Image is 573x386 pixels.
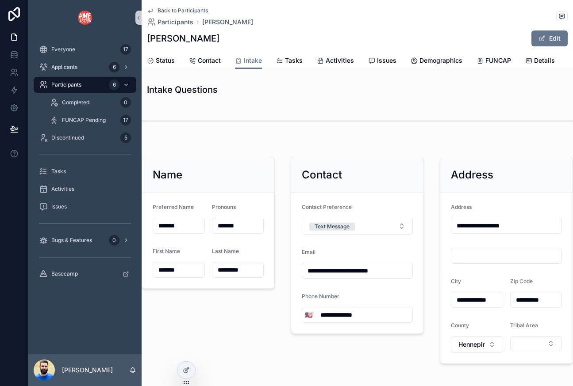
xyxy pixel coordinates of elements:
span: Address [451,204,472,210]
a: Issues [34,199,136,215]
div: 6 [109,79,119,90]
a: FUNCAP Pending17 [44,112,136,128]
span: Tasks [51,168,66,175]
button: Select Button [451,336,503,353]
a: Intake [235,53,262,69]
h1: [PERSON_NAME] [147,32,219,45]
span: FUNCAP [485,56,511,65]
a: Basecamp [34,266,136,282]
h2: Contact [302,168,342,182]
a: Back to Participants [147,7,208,14]
a: Participants6 [34,77,136,93]
span: Demographics [419,56,462,65]
p: [PERSON_NAME] [62,366,113,375]
div: 5 [120,132,131,143]
a: FUNCAP [477,53,511,70]
a: Activities [34,181,136,197]
span: Participants [158,18,193,26]
span: Contact [198,56,221,65]
span: City [451,278,461,284]
span: Phone Number [302,293,339,299]
span: Email [302,249,315,255]
div: Text Message [315,223,350,231]
span: County [451,322,469,329]
span: Bugs & Features [51,237,92,244]
span: Pronouns [212,204,236,210]
span: Completed [62,99,89,106]
span: Status [156,56,175,65]
span: Activities [51,185,74,193]
a: Bugs & Features0 [34,232,136,248]
a: Applicants6 [34,59,136,75]
span: FUNCAP Pending [62,117,106,124]
span: First Name [153,248,180,254]
button: Edit [531,30,568,46]
h1: Intake Questions [147,83,218,96]
a: Issues [368,53,396,70]
a: Tasks [276,53,303,70]
div: 17 [120,115,131,125]
span: Contact Preference [302,204,352,210]
div: 6 [109,62,119,72]
button: Select Button [302,307,315,323]
button: Select Button [302,218,413,235]
a: Discontinued5 [34,130,136,146]
span: Back to Participants [158,7,208,14]
span: Issues [377,56,396,65]
a: Everyone17 [34,42,136,57]
span: Preferred Name [153,204,194,210]
span: Applicants [51,64,77,71]
button: Select Button [510,336,562,351]
div: 0 [120,97,131,108]
div: 0 [109,235,119,246]
span: Issues [51,203,67,210]
img: App logo [78,11,92,25]
a: [PERSON_NAME] [202,18,253,26]
a: Completed0 [44,95,136,110]
span: Intake [244,56,262,65]
a: Contact [189,53,221,70]
span: Discontinued [51,134,84,141]
span: Details [534,56,555,65]
span: Everyone [51,46,75,53]
span: Tribal Area [510,322,538,329]
span: Last Name [212,248,239,254]
span: Zip Code [510,278,533,284]
a: Activities [317,53,354,70]
span: Hennepin [458,340,485,349]
div: 17 [120,44,131,55]
a: Participants [147,18,193,26]
a: Demographics [411,53,462,70]
a: Details [525,53,555,70]
h2: Name [153,168,182,182]
span: Activities [326,56,354,65]
span: Basecamp [51,270,78,277]
h2: Address [451,168,493,182]
a: Status [147,53,175,70]
a: Tasks [34,163,136,179]
span: Tasks [285,56,303,65]
span: 🇺🇸 [305,310,312,319]
span: Participants [51,81,81,88]
div: scrollable content [28,35,142,293]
